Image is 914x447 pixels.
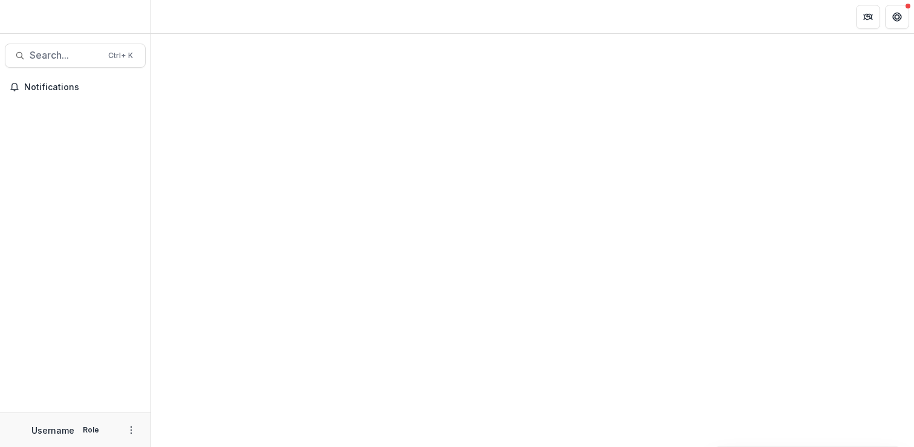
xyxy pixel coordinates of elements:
[31,424,74,437] p: Username
[24,82,141,93] span: Notifications
[79,425,103,436] p: Role
[885,5,909,29] button: Get Help
[124,423,138,437] button: More
[30,50,101,61] span: Search...
[106,49,135,62] div: Ctrl + K
[5,77,146,97] button: Notifications
[5,44,146,68] button: Search...
[856,5,880,29] button: Partners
